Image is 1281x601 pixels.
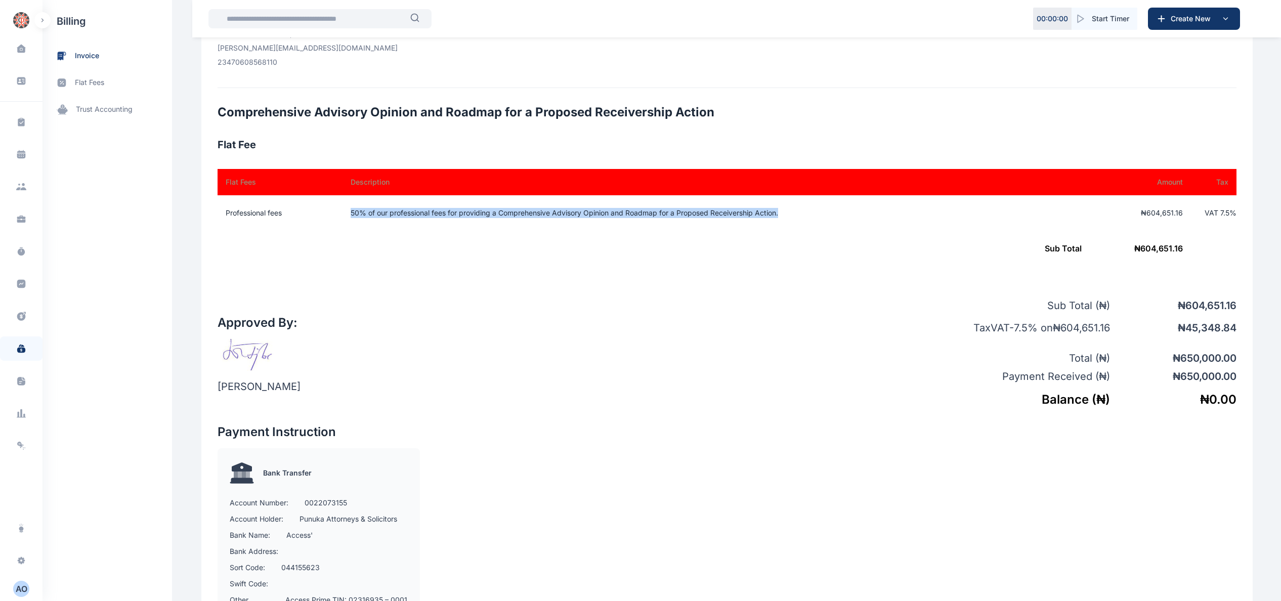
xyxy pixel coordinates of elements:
button: Create New [1148,8,1240,30]
p: Bank Address: [230,546,278,556]
img: signature [218,339,282,371]
th: Amount [1094,169,1191,195]
p: Tax VAT - 7.5 % on ₦ 604,651.16 [933,321,1110,335]
p: 044155623 [281,563,320,573]
span: invoice [75,51,99,61]
h2: Approved By: [218,315,301,331]
p: Access' [286,530,313,540]
span: Start Timer [1092,14,1129,24]
div: A O [13,583,29,595]
h5: Balance ( ₦ ) [933,392,1110,408]
p: Bank Transfer [263,468,312,478]
button: AO [13,581,29,597]
h5: ₦ 0.00 [1110,392,1236,408]
td: Professional fees [218,195,338,231]
button: AO [6,581,36,597]
p: Payment Received ( ₦ ) [933,369,1110,383]
th: Tax [1191,169,1236,195]
p: 0022073155 [305,498,347,508]
h2: Payment Instruction [218,424,727,440]
td: ₦604,651.16 [1094,195,1191,231]
span: Create New [1167,14,1219,24]
p: Sub Total ( ₦ ) [933,298,1110,313]
p: 00 : 00 : 00 [1037,14,1068,24]
p: ₦ 604,651.16 [1110,298,1236,313]
span: Sub Total [1045,243,1082,253]
p: [PERSON_NAME][EMAIL_ADDRESS][DOMAIN_NAME] [218,43,398,53]
button: Start Timer [1072,8,1137,30]
p: 23470608568110 [218,57,398,67]
a: flat fees [42,69,172,96]
p: ₦ 650,000.00 [1110,351,1236,365]
p: Account Number: [230,498,288,508]
p: Total ( ₦ ) [933,351,1110,365]
td: ₦ 604,651.16 [218,231,1191,266]
h3: Flat Fee [218,137,1236,153]
th: Description [338,169,1094,195]
p: ₦ 45,348.84 [1110,321,1236,335]
span: trust accounting [76,104,133,115]
td: VAT 7.5 % [1191,195,1236,231]
a: trust accounting [42,96,172,123]
a: invoice [42,42,172,69]
th: Flat Fees [218,169,338,195]
td: 50% of our professional fees for providing a Comprehensive Advisory Opinion and Roadmap for a Pro... [338,195,1094,231]
p: Swift Code: [230,579,268,589]
h2: Comprehensive Advisory Opinion and Roadmap for a Proposed Receivership Action [218,104,1236,120]
p: Bank Name: [230,530,270,540]
p: Sort Code: [230,563,265,573]
span: flat fees [75,77,104,88]
p: Punuka Attorneys & Solicitors [300,514,397,524]
p: Account Holder: [230,514,283,524]
p: [PERSON_NAME] [218,379,301,394]
p: ₦ 650,000.00 [1110,369,1236,383]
